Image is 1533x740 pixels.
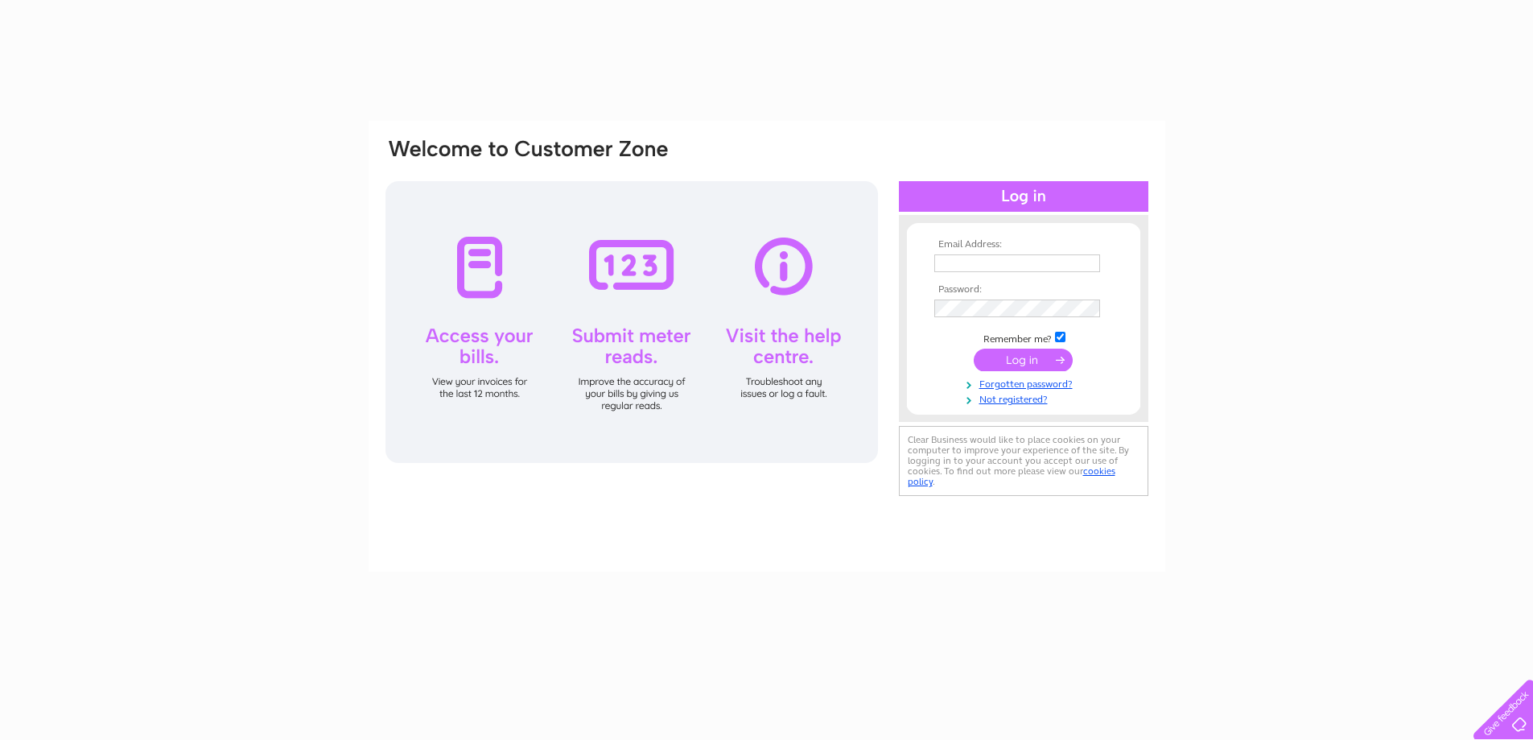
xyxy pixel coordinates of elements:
[930,284,1117,296] th: Password:
[930,239,1117,250] th: Email Address:
[899,426,1148,496] div: Clear Business would like to place cookies on your computer to improve your experience of the sit...
[974,349,1073,371] input: Submit
[908,465,1115,487] a: cookies policy
[934,391,1117,406] a: Not registered?
[930,329,1117,345] td: Remember me?
[934,375,1117,391] a: Forgotten password?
